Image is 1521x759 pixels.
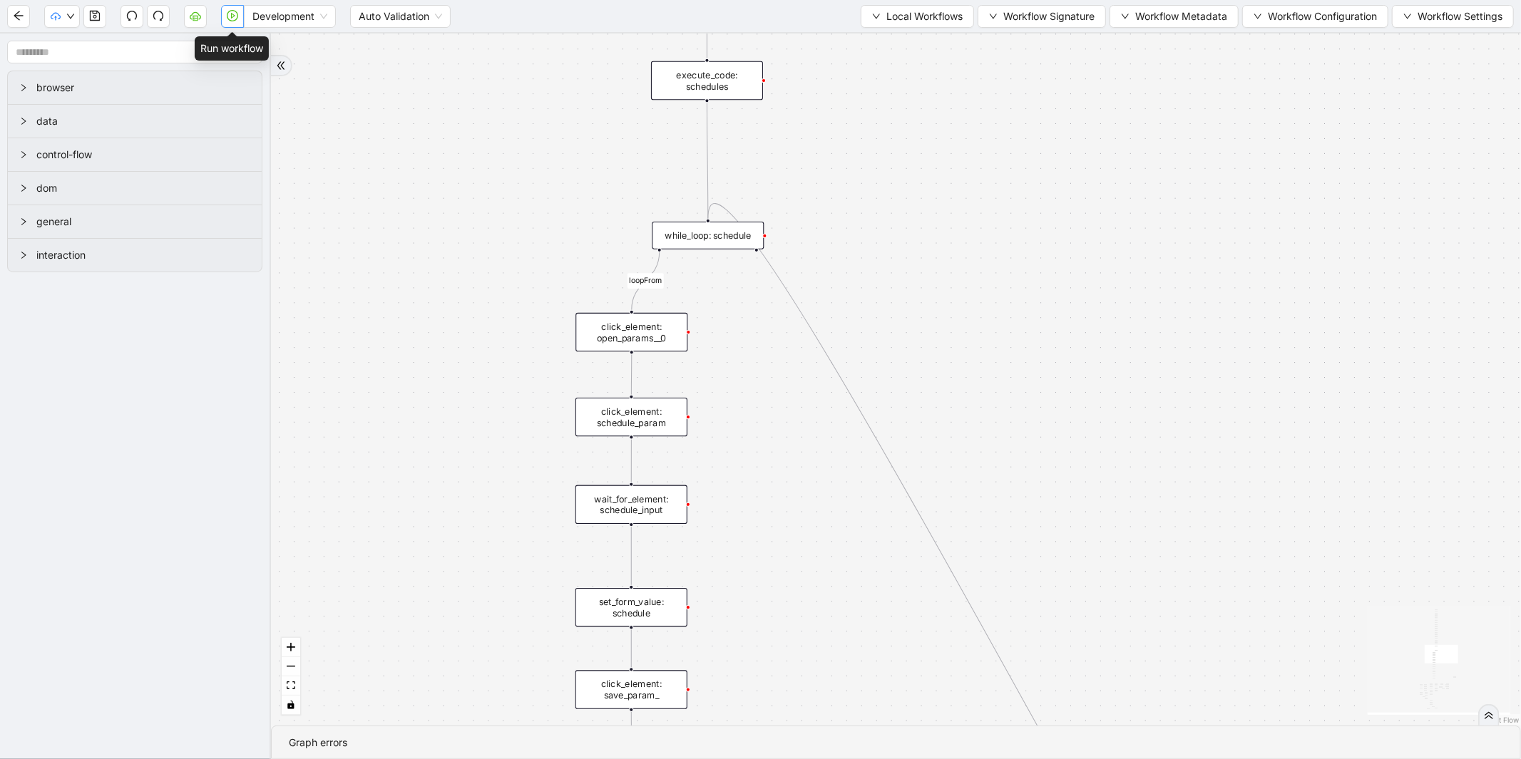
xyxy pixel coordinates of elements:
div: wait_for_element: schedule_input [575,485,687,524]
span: Local Workflows [886,9,963,24]
span: arrow-left [13,10,24,21]
div: Run workflow [195,36,269,61]
div: data [8,105,262,138]
span: Development [252,6,327,27]
div: execute_code: schedules [651,61,763,100]
span: down [872,12,881,21]
span: data [36,113,250,129]
span: right [19,150,28,159]
span: down [1254,12,1262,21]
button: arrow-left [7,5,30,28]
button: downWorkflow Signature [978,5,1106,28]
button: cloud-uploaddown [44,5,80,28]
span: browser [36,80,250,95]
button: fit view [282,676,300,696]
span: down [66,12,75,21]
span: Workflow Settings [1418,9,1502,24]
span: down [1403,12,1412,21]
span: undo [126,10,138,21]
span: right [19,184,28,192]
span: cloud-server [190,10,201,21]
button: zoom out [282,657,300,676]
div: while_loop: scheduleplus-circle [652,222,764,249]
g: Edge from execute_code: schedules to while_loop: schedule [707,103,708,219]
button: downLocal Workflows [861,5,974,28]
span: save [89,10,101,21]
div: click_element: schedule_param [575,398,687,436]
span: double-right [276,61,286,71]
button: zoom in [282,638,300,657]
g: Edge from while_loop: schedule to click_element: open_params__0 [628,252,664,310]
div: click_element: open_params__0 [575,313,687,351]
button: save [83,5,106,28]
div: dom [8,172,262,205]
div: click_element: save_param_ [575,671,687,709]
span: Workflow Configuration [1268,9,1377,24]
div: set_form_value: schedule [575,588,687,626]
span: control-flow [36,147,250,162]
span: Workflow Signature [1003,9,1095,24]
button: downWorkflow Settings [1392,5,1514,28]
div: interaction [8,239,262,272]
span: plus-circle [747,261,766,279]
span: right [19,217,28,226]
span: right [19,251,28,259]
button: downWorkflow Metadata [1110,5,1239,28]
span: play-circle [227,10,238,21]
button: redo [147,5,170,28]
span: cloud-upload [51,11,61,21]
span: Auto Validation [359,6,442,27]
span: right [19,83,28,92]
button: toggle interactivity [282,696,300,715]
div: Graph errors [289,735,1503,750]
span: interaction [36,247,250,263]
div: while_loop: schedule [652,222,764,249]
a: React Flow attribution [1482,716,1519,724]
span: Workflow Metadata [1135,9,1227,24]
span: general [36,214,250,229]
span: double-right [1484,711,1494,721]
div: control-flow [8,138,262,171]
button: downWorkflow Configuration [1242,5,1388,28]
span: down [989,12,998,21]
span: redo [153,10,164,21]
span: right [19,117,28,125]
button: undo [121,5,143,28]
button: play-circle [221,5,244,28]
button: cloud-server [184,5,207,28]
span: down [1121,12,1130,21]
span: dom [36,180,250,196]
div: browser [8,71,262,104]
div: general [8,205,262,238]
